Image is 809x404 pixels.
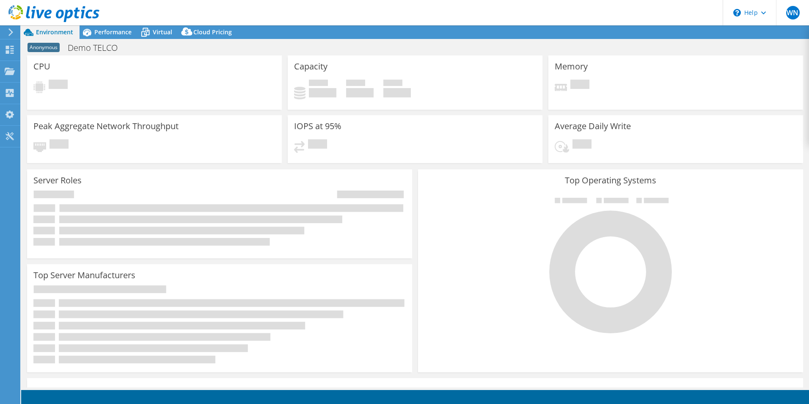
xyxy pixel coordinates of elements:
[294,62,327,71] h3: Capacity
[33,62,50,71] h3: CPU
[33,271,135,280] h3: Top Server Manufacturers
[50,139,69,151] span: Pending
[33,176,82,185] h3: Server Roles
[153,28,172,36] span: Virtual
[570,80,589,91] span: Pending
[49,80,68,91] span: Pending
[572,139,592,151] span: Pending
[733,9,741,17] svg: \n
[94,28,132,36] span: Performance
[346,88,374,97] h4: 0 GiB
[555,62,588,71] h3: Memory
[36,28,73,36] span: Environment
[64,43,131,53] h1: Demo TELCO
[33,122,179,131] h3: Peak Aggregate Network Throughput
[786,6,800,19] span: WN
[193,28,232,36] span: Cloud Pricing
[28,43,60,52] span: Anonymous
[555,122,631,131] h3: Average Daily Write
[383,88,411,97] h4: 0 GiB
[294,122,341,131] h3: IOPS at 95%
[424,176,797,185] h3: Top Operating Systems
[346,80,365,88] span: Free
[308,139,327,151] span: Pending
[383,80,402,88] span: Total
[309,80,328,88] span: Used
[309,88,336,97] h4: 0 GiB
